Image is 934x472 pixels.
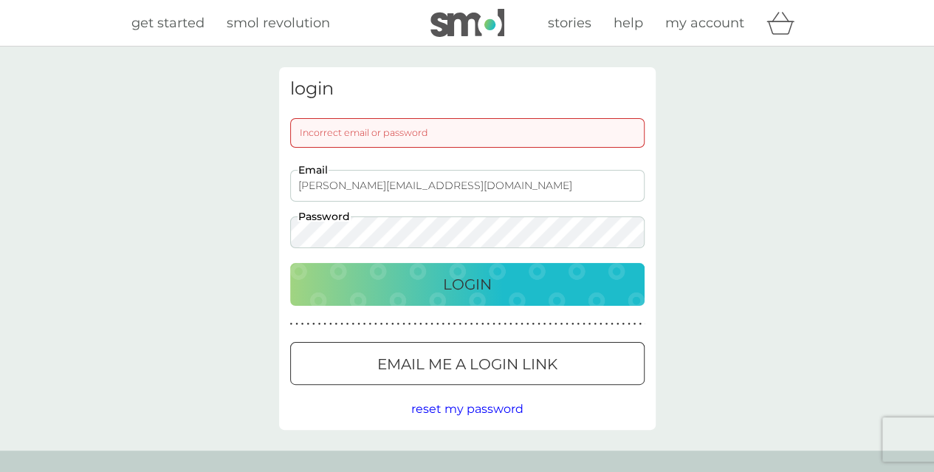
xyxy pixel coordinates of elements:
[290,321,293,328] p: ●
[323,321,326,328] p: ●
[340,321,343,328] p: ●
[549,321,552,328] p: ●
[509,321,512,328] p: ●
[554,321,557,328] p: ●
[380,321,383,328] p: ●
[571,321,574,328] p: ●
[430,321,433,328] p: ●
[442,321,444,328] p: ●
[617,321,619,328] p: ●
[583,321,586,328] p: ●
[487,321,490,328] p: ●
[600,321,602,328] p: ●
[385,321,388,328] p: ●
[464,321,467,328] p: ●
[346,321,349,328] p: ●
[351,321,354,328] p: ●
[633,321,636,328] p: ●
[411,402,523,416] span: reset my password
[290,263,645,306] button: Login
[622,321,625,328] p: ●
[639,321,642,328] p: ●
[131,15,205,31] span: get started
[548,15,591,31] span: stories
[363,321,366,328] p: ●
[614,13,643,34] a: help
[665,13,744,34] a: my account
[411,400,523,419] button: reset my password
[374,321,377,328] p: ●
[481,321,484,328] p: ●
[498,321,501,328] p: ●
[227,15,330,31] span: smol revolution
[290,342,645,385] button: Email me a login link
[312,321,315,328] p: ●
[543,321,546,328] p: ●
[391,321,394,328] p: ●
[329,321,332,328] p: ●
[377,352,557,376] p: Email me a login link
[318,321,321,328] p: ●
[357,321,360,328] p: ●
[665,15,744,31] span: my account
[548,13,591,34] a: stories
[532,321,535,328] p: ●
[368,321,371,328] p: ●
[436,321,439,328] p: ●
[443,273,492,296] p: Login
[628,321,631,328] p: ●
[560,321,563,328] p: ●
[614,15,643,31] span: help
[413,321,416,328] p: ●
[295,321,298,328] p: ●
[425,321,428,328] p: ●
[475,321,478,328] p: ●
[515,321,518,328] p: ●
[453,321,456,328] p: ●
[605,321,608,328] p: ●
[766,8,803,38] div: basket
[396,321,399,328] p: ●
[504,321,507,328] p: ●
[577,321,580,328] p: ●
[290,78,645,100] h3: login
[459,321,461,328] p: ●
[521,321,523,328] p: ●
[526,321,529,328] p: ●
[301,321,304,328] p: ●
[408,321,411,328] p: ●
[131,13,205,34] a: get started
[430,9,504,37] img: smol
[492,321,495,328] p: ●
[335,321,338,328] p: ●
[290,118,645,148] div: Incorrect email or password
[611,321,614,328] p: ●
[588,321,591,328] p: ●
[538,321,540,328] p: ●
[566,321,569,328] p: ●
[402,321,405,328] p: ●
[227,13,330,34] a: smol revolution
[594,321,597,328] p: ●
[470,321,473,328] p: ●
[419,321,422,328] p: ●
[447,321,450,328] p: ●
[306,321,309,328] p: ●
